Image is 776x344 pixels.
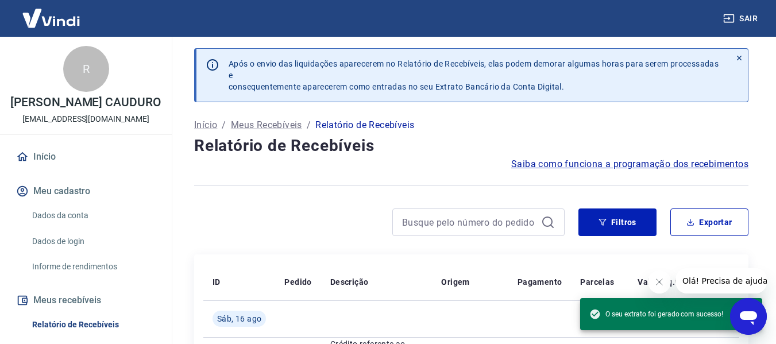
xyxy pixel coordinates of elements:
button: Sair [721,8,762,29]
button: Filtros [578,208,657,236]
p: ID [213,276,221,288]
p: / [307,118,311,132]
p: Após o envio das liquidações aparecerem no Relatório de Recebíveis, elas podem demorar algumas ho... [229,58,721,92]
p: Pedido [284,276,311,288]
p: / [222,118,226,132]
p: Origem [441,276,469,288]
a: Início [14,144,158,169]
p: [EMAIL_ADDRESS][DOMAIN_NAME] [22,113,149,125]
a: Dados de login [28,230,158,253]
h4: Relatório de Recebíveis [194,134,748,157]
iframe: Botão para abrir a janela de mensagens [730,298,767,335]
p: Parcelas [580,276,614,288]
iframe: Fechar mensagem [648,270,671,293]
p: Descrição [330,276,369,288]
input: Busque pelo número do pedido [402,214,536,231]
p: Valor Líq. [638,276,675,288]
span: O seu extrato foi gerado com sucesso! [589,308,723,320]
iframe: Mensagem da empresa [675,268,767,293]
a: Início [194,118,217,132]
a: Meus Recebíveis [231,118,302,132]
span: Olá! Precisa de ajuda? [7,8,96,17]
button: Meu cadastro [14,179,158,204]
div: R [63,46,109,92]
a: Dados da conta [28,204,158,227]
p: Relatório de Recebíveis [315,118,414,132]
img: Vindi [14,1,88,36]
a: Informe de rendimentos [28,255,158,279]
span: Sáb, 16 ago [217,313,261,324]
button: Exportar [670,208,748,236]
a: Relatório de Recebíveis [28,313,158,337]
p: [PERSON_NAME] CAUDURO [10,96,161,109]
a: Saiba como funciona a programação dos recebimentos [511,157,748,171]
button: Meus recebíveis [14,288,158,313]
p: Pagamento [518,276,562,288]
